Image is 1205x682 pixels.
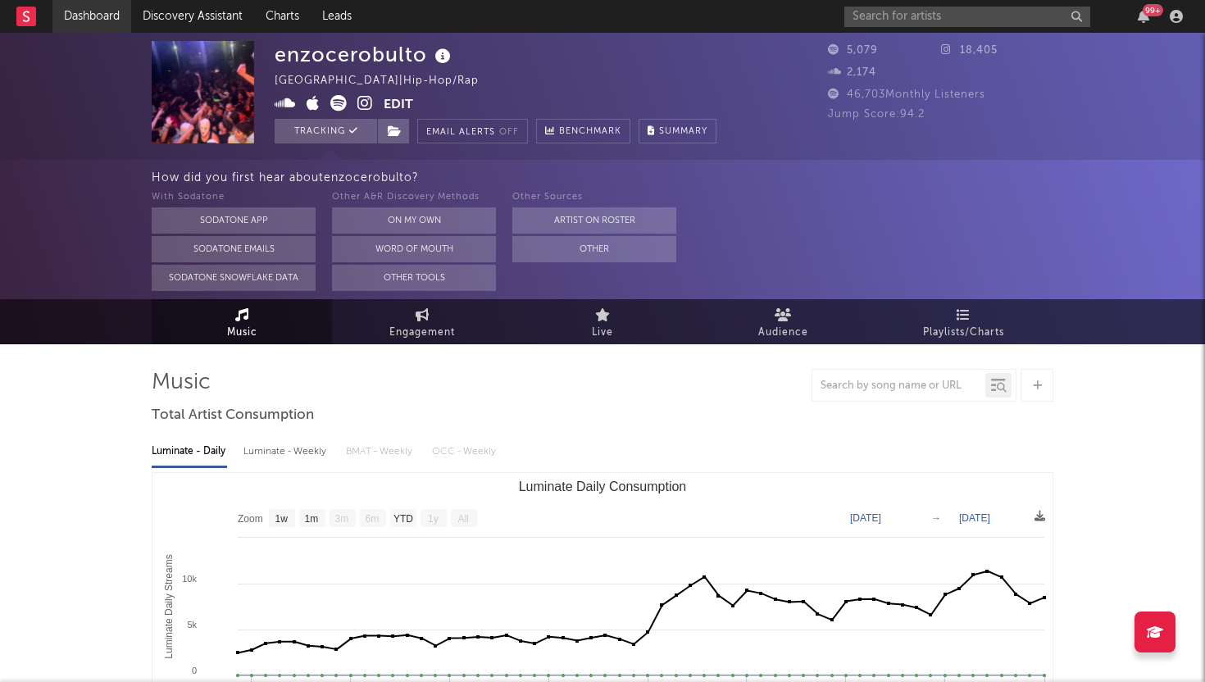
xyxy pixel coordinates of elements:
span: Total Artist Consumption [152,406,314,425]
button: Other [512,236,676,262]
a: Engagement [332,299,512,344]
text: 5k [187,620,197,630]
span: Benchmark [559,122,621,142]
button: Word Of Mouth [332,236,496,262]
div: [GEOGRAPHIC_DATA] | Hip-Hop/Rap [275,71,498,91]
text: 10k [182,574,197,584]
span: Jump Score: 94.2 [828,109,925,120]
div: Other Sources [512,188,676,207]
div: Luminate - Weekly [243,438,330,466]
div: enzocerobulto [275,41,455,68]
text: 1m [305,513,319,525]
span: Playlists/Charts [923,323,1004,343]
span: Live [592,323,613,343]
div: How did you first hear about enzocerobulto ? [152,168,1205,188]
span: Audience [758,323,808,343]
span: 18,405 [941,45,998,56]
em: Off [499,128,519,137]
button: 99+ [1138,10,1149,23]
span: 5,079 [828,45,878,56]
button: Summary [639,119,716,143]
button: Other Tools [332,265,496,291]
button: Sodatone Snowflake Data [152,265,316,291]
input: Search by song name or URL [812,380,985,393]
a: Live [512,299,693,344]
input: Search for artists [844,7,1090,27]
text: 6m [366,513,380,525]
text: 1y [428,513,439,525]
a: Audience [693,299,873,344]
button: Email AlertsOff [417,119,528,143]
a: Playlists/Charts [873,299,1053,344]
text: → [931,512,941,524]
div: 99 + [1143,4,1163,16]
text: [DATE] [850,512,881,524]
span: 46,703 Monthly Listeners [828,89,985,100]
div: Other A&R Discovery Methods [332,188,496,207]
text: Zoom [238,513,263,525]
button: Sodatone App [152,207,316,234]
a: Benchmark [536,119,630,143]
button: Artist on Roster [512,207,676,234]
text: YTD [393,513,413,525]
button: Edit [384,95,413,116]
text: 3m [335,513,349,525]
text: 1w [275,513,289,525]
text: All [457,513,468,525]
text: Luminate Daily Streams [163,554,175,658]
button: Tracking [275,119,377,143]
span: Summary [659,127,707,136]
div: Luminate - Daily [152,438,227,466]
span: 2,174 [828,67,876,78]
text: 0 [192,666,197,675]
span: Music [227,323,257,343]
text: Luminate Daily Consumption [519,480,687,493]
text: [DATE] [959,512,990,524]
button: On My Own [332,207,496,234]
button: Sodatone Emails [152,236,316,262]
a: Music [152,299,332,344]
div: With Sodatone [152,188,316,207]
span: Engagement [389,323,455,343]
